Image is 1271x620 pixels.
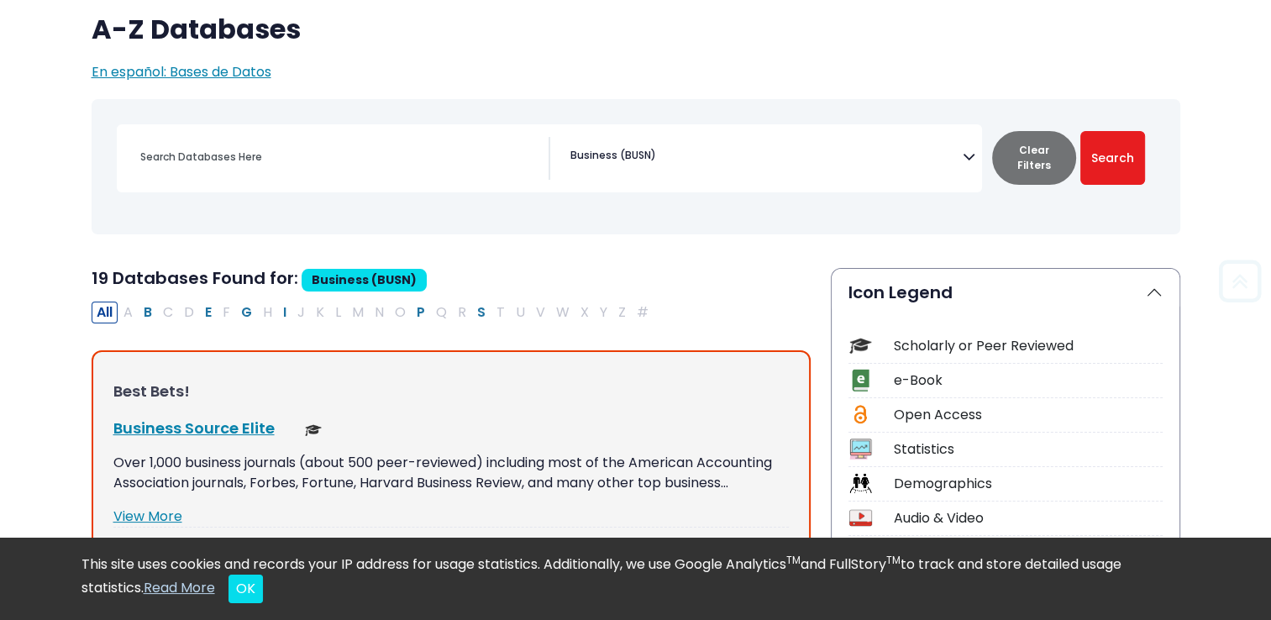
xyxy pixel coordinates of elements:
button: Filter Results P [412,302,430,323]
input: Search database by title or keyword [130,144,549,169]
img: Icon Demographics [849,472,872,495]
sup: TM [786,553,801,567]
button: Close [228,575,263,603]
span: Business (BUSN) [302,269,427,292]
a: View More [113,507,182,526]
div: Alpha-list to filter by first letter of database name [92,302,655,321]
img: Icon Open Access [850,403,871,426]
div: Demographics [894,474,1163,494]
button: Submit for Search Results [1080,131,1145,185]
img: Icon Scholarly or Peer Reviewed [849,334,872,357]
span: 19 Databases Found for: [92,266,298,290]
button: Filter Results G [236,302,257,323]
button: Clear Filters [992,131,1076,185]
img: Scholarly or Peer Reviewed [305,422,322,439]
a: Business Source Elite [113,418,275,439]
nav: Search filters [92,99,1180,234]
button: All [92,302,118,323]
a: Read More [144,578,215,597]
li: Business (BUSN) [564,148,656,163]
img: Icon Statistics [849,438,872,460]
h1: A-Z Databases [92,13,1180,45]
p: Over 1,000 business journals (about 500 peer-reviewed) including most of the American Accounting ... [113,453,789,493]
h3: Best Bets! [113,382,789,401]
span: Business (BUSN) [570,148,656,163]
button: Filter Results S [472,302,491,323]
img: Icon e-Book [849,369,872,391]
div: Statistics [894,439,1163,460]
sup: TM [886,553,901,567]
div: This site uses cookies and records your IP address for usage statistics. Additionally, we use Goo... [81,554,1190,603]
a: En español: Bases de Datos [92,62,271,81]
button: Filter Results B [139,302,157,323]
a: Back to Top [1213,268,1267,296]
div: e-Book [894,370,1163,391]
div: Open Access [894,405,1163,425]
div: Audio & Video [894,508,1163,528]
button: Icon Legend [832,269,1179,316]
img: Icon Audio & Video [849,507,872,529]
button: Filter Results I [278,302,291,323]
div: Scholarly or Peer Reviewed [894,336,1163,356]
textarea: Search [659,151,667,165]
button: Filter Results E [200,302,217,323]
